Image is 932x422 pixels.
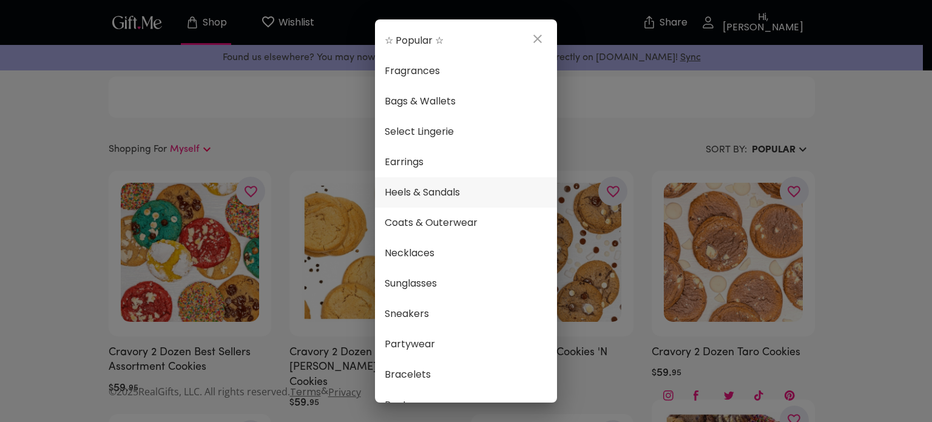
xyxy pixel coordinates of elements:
span: Fragrances [385,63,547,79]
span: Sunglasses [385,276,547,291]
span: Partywear [385,336,547,352]
span: Earrings [385,154,547,170]
span: Coats & Outerwear [385,215,547,231]
span: Select Lingerie [385,124,547,140]
span: Heels & Sandals [385,185,547,200]
span: ☆ Popular ☆ [385,33,547,49]
span: Bags & Wallets [385,94,547,109]
span: Sneakers [385,306,547,322]
button: close [523,24,552,53]
span: Bracelets [385,367,547,383]
span: Boots [385,397,547,413]
span: Necklaces [385,245,547,261]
